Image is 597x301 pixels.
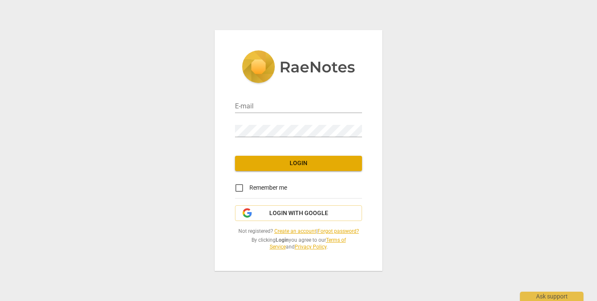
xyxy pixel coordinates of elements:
[235,228,362,235] span: Not registered? |
[520,292,583,301] div: Ask support
[274,228,316,234] a: Create an account
[235,237,362,251] span: By clicking you agree to our and .
[276,237,289,243] b: Login
[242,159,355,168] span: Login
[270,237,346,250] a: Terms of Service
[242,50,355,85] img: 5ac2273c67554f335776073100b6d88f.svg
[249,183,287,192] span: Remember me
[235,205,362,221] button: Login with Google
[318,228,359,234] a: Forgot password?
[269,209,328,218] span: Login with Google
[295,244,326,250] a: Privacy Policy
[235,156,362,171] button: Login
